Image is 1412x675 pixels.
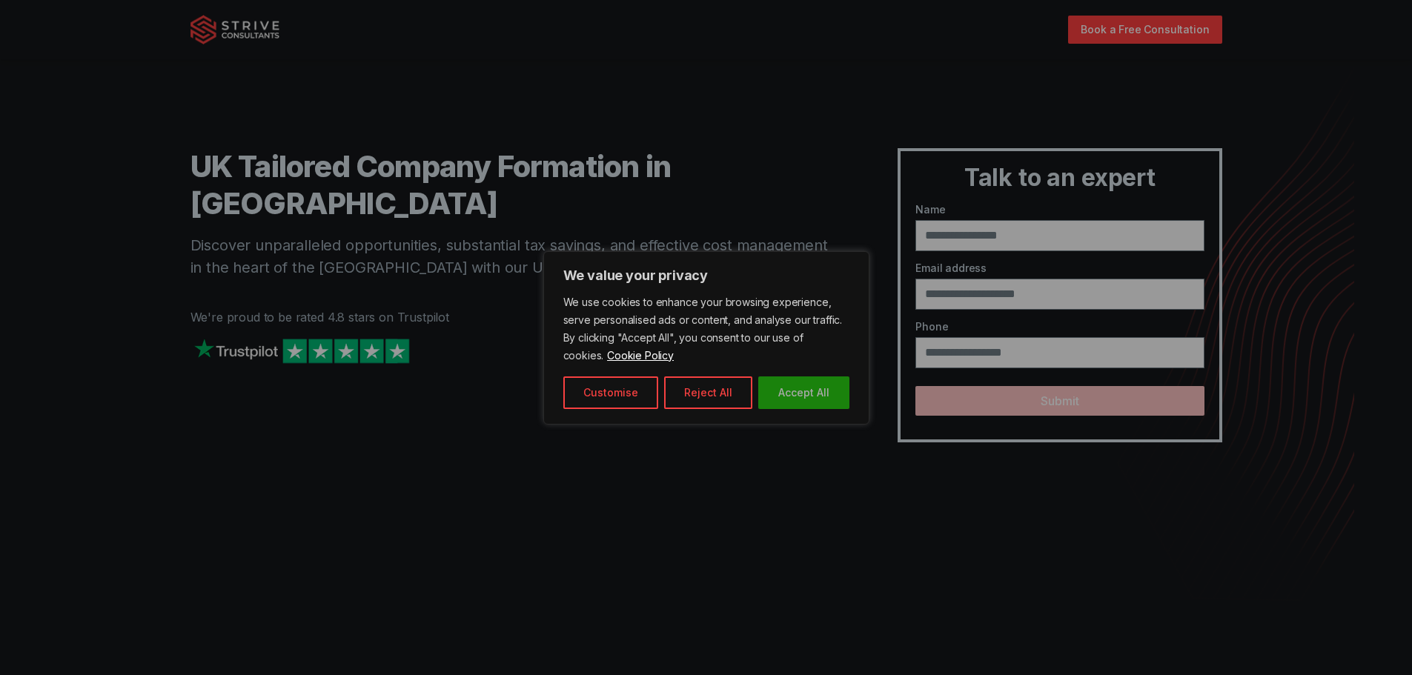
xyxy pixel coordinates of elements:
[563,376,658,409] button: Customise
[563,267,849,285] p: We value your privacy
[758,376,849,409] button: Accept All
[543,251,869,425] div: We value your privacy
[606,348,674,362] a: Cookie Policy
[563,293,849,365] p: We use cookies to enhance your browsing experience, serve personalised ads or content, and analys...
[664,376,752,409] button: Reject All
